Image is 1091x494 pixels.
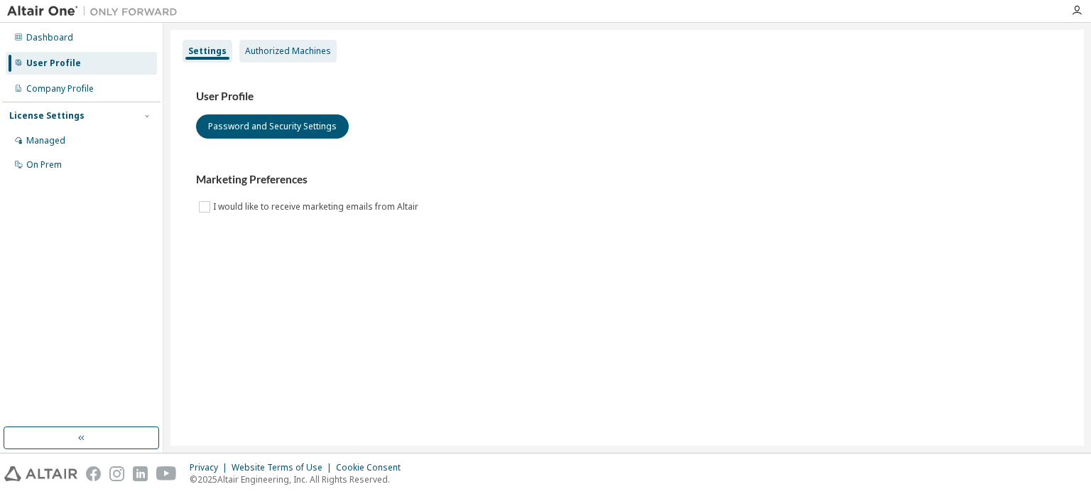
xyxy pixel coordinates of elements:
[9,110,85,122] div: License Settings
[188,45,227,57] div: Settings
[109,466,124,481] img: instagram.svg
[190,462,232,473] div: Privacy
[7,4,185,18] img: Altair One
[232,462,336,473] div: Website Terms of Use
[196,173,1058,187] h3: Marketing Preferences
[26,83,94,95] div: Company Profile
[196,114,349,139] button: Password and Security Settings
[133,466,148,481] img: linkedin.svg
[26,135,65,146] div: Managed
[4,466,77,481] img: altair_logo.svg
[336,462,409,473] div: Cookie Consent
[86,466,101,481] img: facebook.svg
[196,90,1058,104] h3: User Profile
[26,159,62,171] div: On Prem
[245,45,331,57] div: Authorized Machines
[190,473,409,485] p: © 2025 Altair Engineering, Inc. All Rights Reserved.
[213,198,421,215] label: I would like to receive marketing emails from Altair
[26,58,81,69] div: User Profile
[26,32,73,43] div: Dashboard
[156,466,177,481] img: youtube.svg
